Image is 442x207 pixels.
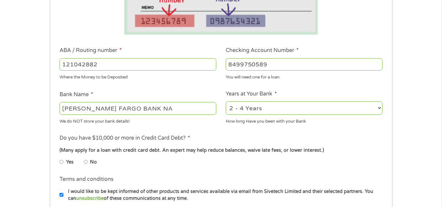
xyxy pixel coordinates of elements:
label: Do you have $10,000 or more in Credit Card Debt? [60,135,190,142]
div: You will need one for a loan. [226,72,382,81]
input: 345634636 [226,58,382,71]
label: Years at Your Bank [226,91,277,97]
label: Bank Name [60,91,93,98]
a: unsubscribe [76,196,104,201]
div: (Many apply for a loan with credit card debt. An expert may help reduce balances, waive late fees... [60,147,382,154]
div: How long Have you been with your Bank [226,116,382,125]
input: 263177916 [60,58,216,71]
label: No [90,159,97,166]
label: ABA / Routing number [60,47,122,54]
label: Checking Account Number [226,47,299,54]
label: Terms and conditions [60,176,114,183]
div: Where the Money to be Deposited [60,72,216,81]
label: I would like to be kept informed of other products and services available via email from Sivetech... [63,188,384,202]
div: We do NOT store your bank details! [60,116,216,125]
label: Yes [66,159,74,166]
